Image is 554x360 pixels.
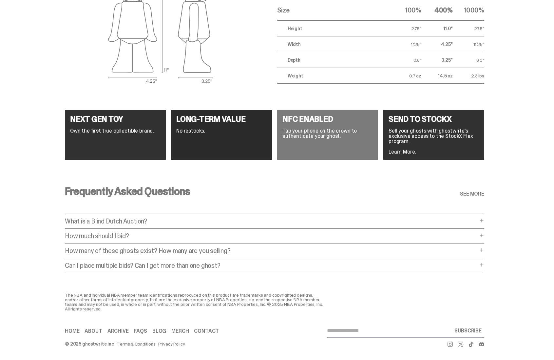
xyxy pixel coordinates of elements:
[277,21,390,36] td: Height
[277,68,390,84] td: Weight
[65,328,79,334] a: Home
[389,148,416,155] a: Learn More.
[390,21,421,36] td: 2.75"
[176,128,267,134] p: No restocks.
[65,342,114,346] div: © 2025 ghostwrite inc
[390,68,421,84] td: 0.7 oz
[65,186,190,197] h3: Frequently Asked Questions
[282,115,373,123] h4: NFC ENABLED
[390,36,421,52] td: 1.125"
[453,36,484,52] td: 11.25"
[453,21,484,36] td: 27.5"
[194,328,219,334] a: Contact
[134,328,147,334] a: FAQs
[65,247,478,254] p: How many of these ghosts exist? How many are you selling?
[460,191,484,197] a: SEE MORE
[65,233,478,239] p: How much should I bid?
[453,68,484,84] td: 2.3 lbs
[171,328,189,334] a: Merch
[277,52,390,68] td: Depth
[70,128,161,134] p: Own the first true collectible brand.
[390,52,421,68] td: 0.8"
[389,128,479,144] p: Sell your ghosts with ghostwrite’s exclusive access to the StockX Flex program.
[65,262,478,269] p: Can I place multiple bids? Can I get more than one ghost?
[421,52,453,68] td: 3.25"
[176,115,267,123] h4: LONG-TERM VALUE
[158,342,185,346] a: Privacy Policy
[421,68,453,84] td: 14.5 oz
[107,328,129,334] a: Archive
[65,293,327,311] div: The NBA and individual NBA member team identifications reproduced on this product are trademarks ...
[70,115,161,123] h4: NEXT GEN TOY
[389,115,479,123] h4: SEND TO STOCKX
[152,328,166,334] a: Blog
[277,36,390,52] td: Width
[65,218,478,224] p: What is a Blind Dutch Auction?
[282,128,373,139] p: Tap your phone on the crown to authenticate your ghost.
[421,36,453,52] td: 4.25"
[453,52,484,68] td: 8.0"
[421,21,453,36] td: 11.0"
[452,324,484,337] button: SUBSCRIBE
[85,328,102,334] a: About
[117,342,155,346] a: Terms & Conditions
